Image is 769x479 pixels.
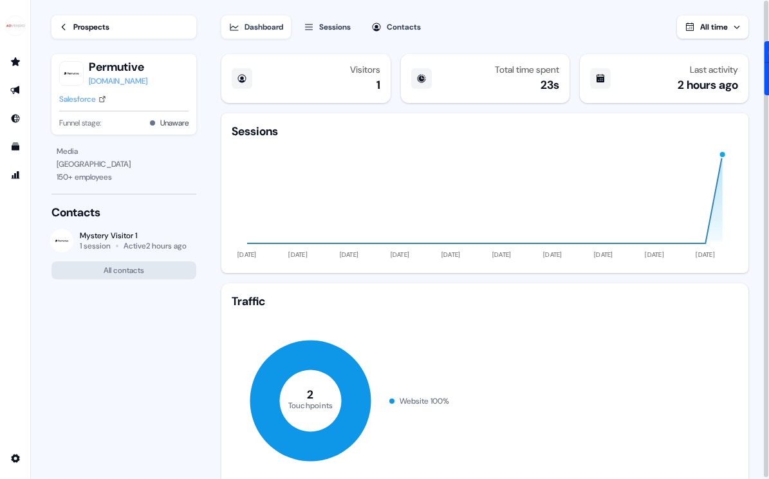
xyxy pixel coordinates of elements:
[492,250,512,259] tspan: [DATE]
[5,52,26,72] a: Go to prospects
[221,15,291,39] button: Dashboard
[350,64,380,75] div: Visitors
[80,230,187,241] div: Mystery Visitor 1
[289,250,308,259] tspan: [DATE]
[595,250,614,259] tspan: [DATE]
[238,250,257,259] tspan: [DATE]
[319,21,351,33] div: Sessions
[308,387,314,402] tspan: 2
[5,448,26,469] a: Go to integrations
[232,294,738,309] div: Traffic
[51,15,196,39] a: Prospects
[89,59,147,75] button: Permutive
[364,15,429,39] button: Contacts
[645,250,664,259] tspan: [DATE]
[51,261,196,279] button: All contacts
[57,171,191,183] div: 150 + employees
[5,165,26,185] a: Go to attribution
[495,64,559,75] div: Total time spent
[677,15,748,39] button: All time
[245,21,283,33] div: Dashboard
[5,80,26,100] a: Go to outbound experience
[543,250,562,259] tspan: [DATE]
[296,15,358,39] button: Sessions
[541,77,559,93] div: 23s
[387,21,421,33] div: Contacts
[89,75,147,88] a: [DOMAIN_NAME]
[690,64,738,75] div: Last activity
[73,21,109,33] div: Prospects
[5,108,26,129] a: Go to Inbound
[80,241,111,251] div: 1 session
[51,205,196,220] div: Contacts
[696,250,716,259] tspan: [DATE]
[376,77,380,93] div: 1
[288,400,333,410] tspan: Touchpoints
[400,395,449,408] div: Website 100 %
[678,77,738,93] div: 2 hours ago
[57,158,191,171] div: [GEOGRAPHIC_DATA]
[232,124,278,139] div: Sessions
[59,93,106,106] a: Salesforce
[441,250,461,259] tspan: [DATE]
[700,22,728,32] span: All time
[160,117,189,129] button: Unaware
[124,241,187,251] div: Active 2 hours ago
[340,250,359,259] tspan: [DATE]
[5,136,26,157] a: Go to templates
[59,117,101,129] span: Funnel stage:
[57,145,191,158] div: Media
[391,250,410,259] tspan: [DATE]
[59,93,96,106] div: Salesforce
